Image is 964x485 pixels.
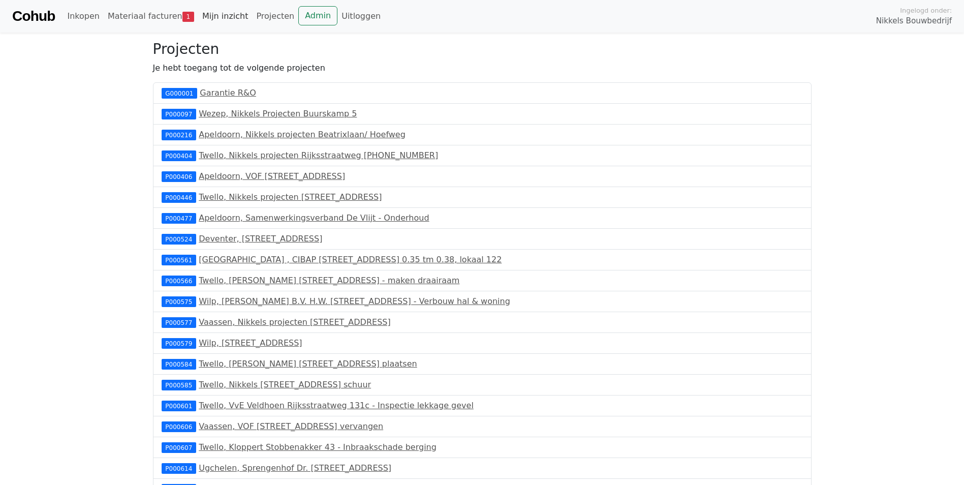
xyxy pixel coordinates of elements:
a: Wilp, [STREET_ADDRESS] [199,338,302,348]
a: Inkopen [63,6,103,26]
span: Nikkels Bouwbedrijf [876,15,952,27]
div: P000477 [162,213,197,223]
a: Apeldoorn, Samenwerkingsverband De Vlijt - Onderhoud [199,213,429,223]
p: Je hebt toegang tot de volgende projecten [153,62,812,74]
span: 1 [182,12,194,22]
a: Ugchelen, Sprengenhof Dr. [STREET_ADDRESS] [199,463,391,473]
div: P000606 [162,421,197,432]
div: P000406 [162,171,197,181]
div: P000097 [162,109,197,119]
div: P000584 [162,359,197,369]
div: P000561 [162,255,197,265]
a: Twello, Nikkels [STREET_ADDRESS] schuur [199,380,371,389]
a: Projecten [252,6,298,26]
a: Vaassen, VOF [STREET_ADDRESS] vervangen [199,421,383,431]
span: Ingelogd onder: [900,6,952,15]
div: P000607 [162,442,197,452]
div: P000614 [162,463,197,473]
div: P000579 [162,338,197,348]
a: Twello, Nikkels projecten [STREET_ADDRESS] [199,192,382,202]
div: P000404 [162,150,197,161]
div: G000001 [162,88,198,98]
a: Uitloggen [337,6,385,26]
a: Admin [298,6,337,25]
div: P000216 [162,130,197,140]
div: P000446 [162,192,197,202]
div: P000585 [162,380,197,390]
a: Twello, Kloppert Stobbenakker 43 - Inbraakschade berging [199,442,437,452]
div: P000577 [162,317,197,327]
a: Deventer, [STREET_ADDRESS] [199,234,322,244]
a: Wilp, [PERSON_NAME] B.V. H.W. [STREET_ADDRESS] - Verbouw hal & woning [199,296,510,306]
h3: Projecten [153,41,812,58]
a: Cohub [12,4,55,28]
a: [GEOGRAPHIC_DATA] , CIBAP [STREET_ADDRESS] 0.35 tm 0.38, lokaal 122 [199,255,502,264]
a: Twello, Nikkels projecten Rijksstraatweg [PHONE_NUMBER] [199,150,438,160]
div: P000575 [162,296,197,307]
a: Apeldoorn, VOF [STREET_ADDRESS] [199,171,345,181]
a: Materiaal facturen1 [104,6,198,26]
a: Apeldoorn, Nikkels projecten Beatrixlaan/ Hoefweg [199,130,406,139]
div: P000601 [162,401,197,411]
a: Mijn inzicht [198,6,253,26]
a: Garantie R&O [200,88,256,98]
a: Vaassen, Nikkels projecten [STREET_ADDRESS] [199,317,390,327]
a: Wezep, Nikkels Projecten Buurskamp 5 [199,109,357,118]
div: P000566 [162,276,197,286]
a: Twello, [PERSON_NAME] [STREET_ADDRESS] - maken draairaam [199,276,459,285]
a: Twello, [PERSON_NAME] [STREET_ADDRESS] plaatsen [199,359,417,369]
a: Twello, VvE Veldhoen Rijksstraatweg 131c - Inspectie lekkage gevel [199,401,474,410]
div: P000524 [162,234,197,244]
